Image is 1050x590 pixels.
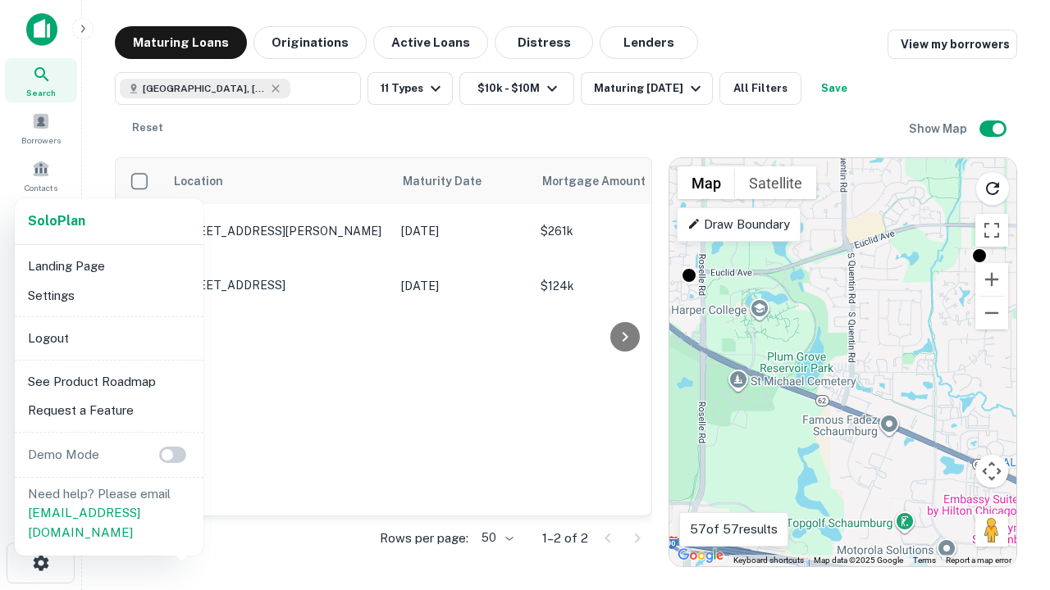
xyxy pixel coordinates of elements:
li: See Product Roadmap [21,367,197,397]
li: Request a Feature [21,396,197,425]
a: [EMAIL_ADDRESS][DOMAIN_NAME] [28,506,140,539]
li: Landing Page [21,252,197,281]
a: SoloPlan [28,211,85,231]
strong: Solo Plan [28,213,85,229]
p: Demo Mode [21,445,106,465]
li: Logout [21,324,197,353]
li: Settings [21,281,197,311]
iframe: Chat Widget [968,406,1050,485]
p: Need help? Please email [28,484,190,542]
